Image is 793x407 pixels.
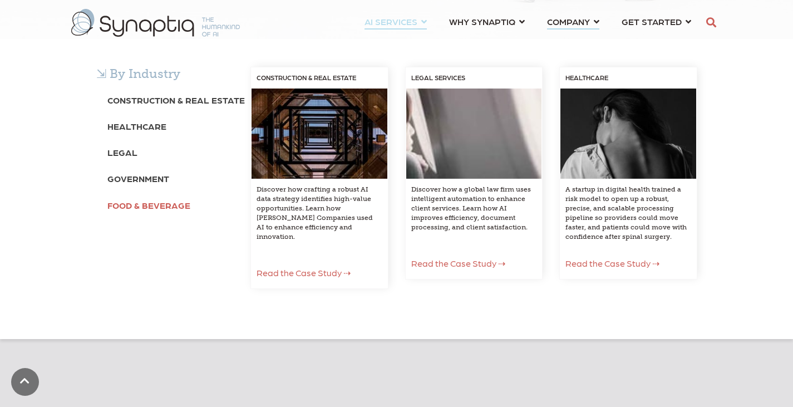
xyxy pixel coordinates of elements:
span: GET STARTED [622,14,682,29]
a: AI SERVICES [365,11,427,32]
span: COMPANY [547,14,590,29]
span: WHY SYNAPTIQ [449,14,515,29]
a: COMPANY [547,11,599,32]
a: GET STARTED [622,11,691,32]
a: WHY SYNAPTIQ [449,11,525,32]
span: AI SERVICES [365,14,417,29]
nav: menu [353,3,702,43]
img: synaptiq logo-2 [71,9,240,37]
